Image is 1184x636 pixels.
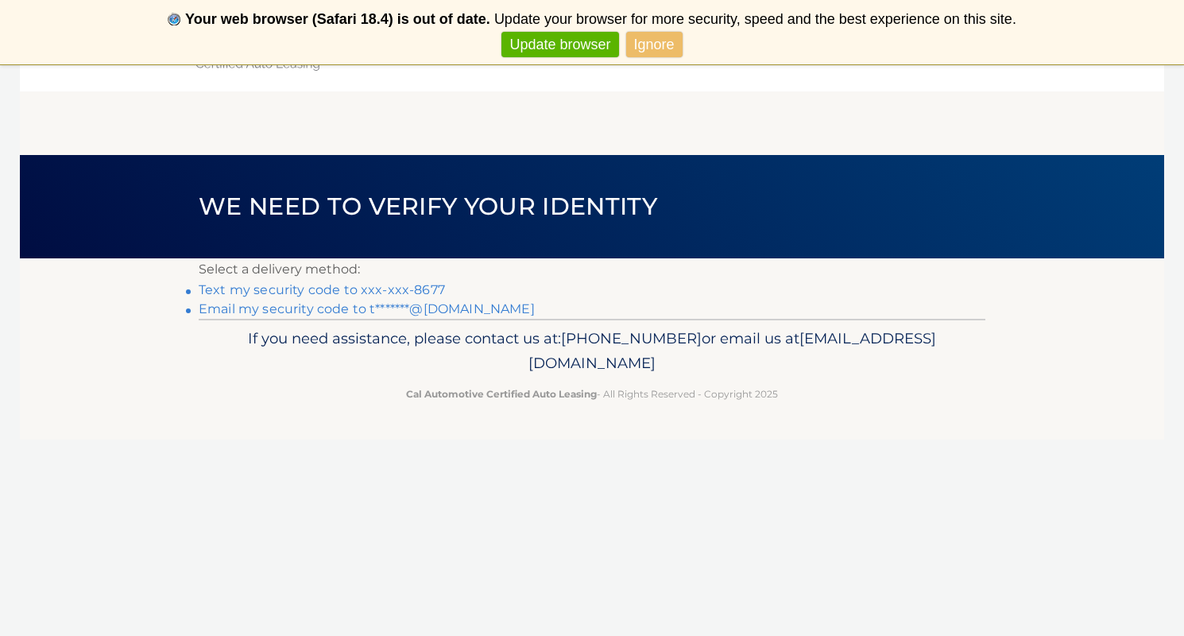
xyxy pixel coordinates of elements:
b: Your web browser (Safari 18.4) is out of date. [185,11,490,27]
a: Text my security code to xxx-xxx-8677 [199,282,445,297]
p: If you need assistance, please contact us at: or email us at [209,326,975,377]
span: Update your browser for more security, speed and the best experience on this site. [494,11,1016,27]
p: - All Rights Reserved - Copyright 2025 [209,386,975,402]
strong: Cal Automotive Certified Auto Leasing [406,388,597,400]
a: Ignore [626,32,683,58]
span: [PHONE_NUMBER] [561,329,702,347]
span: We need to verify your identity [199,192,657,221]
p: Select a delivery method: [199,258,985,281]
a: Update browser [501,32,618,58]
a: Email my security code to t*******@[DOMAIN_NAME] [199,301,535,316]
